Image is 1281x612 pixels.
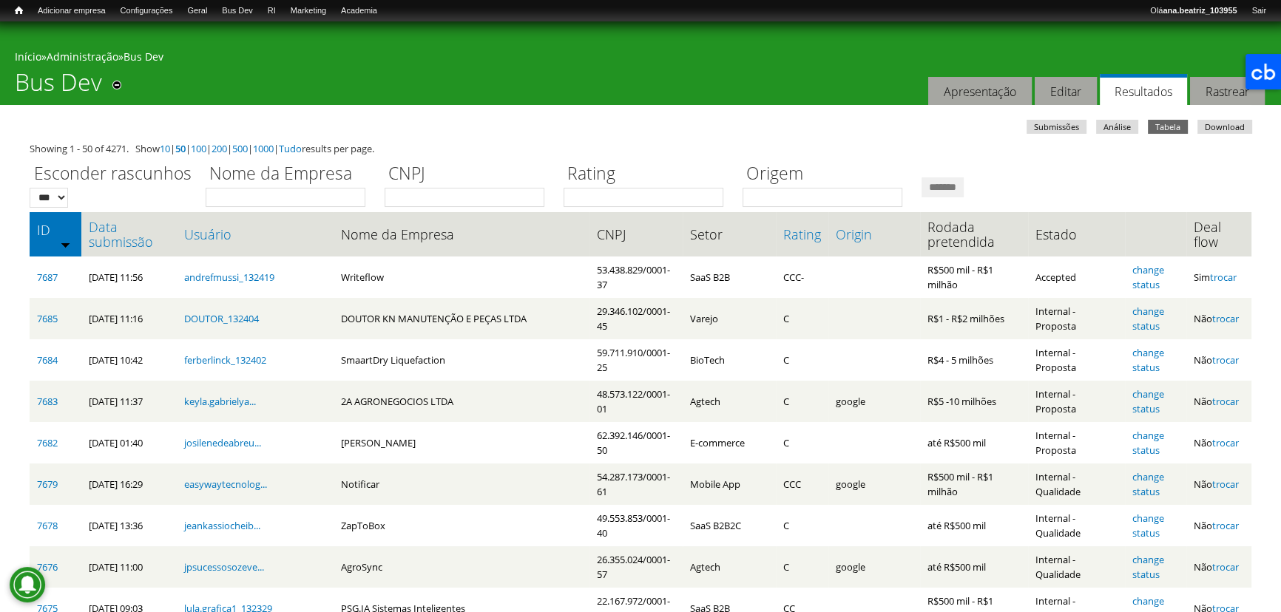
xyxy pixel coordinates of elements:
[334,339,589,381] td: SmaartDry Liquefaction
[15,68,102,105] h1: Bus Dev
[920,256,1028,298] td: R$500 mil - R$1 milhão
[683,463,777,505] td: Mobile App
[683,422,777,463] td: E-commerce
[1212,353,1239,367] a: trocar
[1210,271,1237,284] a: trocar
[253,142,274,155] a: 1000
[1132,511,1164,540] a: change status
[1143,4,1244,18] a: Oláana.beatriz_103955
[828,381,920,422] td: google
[81,505,177,546] td: [DATE] 13:36
[1186,339,1251,381] td: Não
[683,339,777,381] td: BioTech
[283,4,334,18] a: Marketing
[1197,120,1252,134] a: Download
[920,339,1028,381] td: R$4 - 5 milhões
[184,560,264,574] a: jpsucessosozeve...
[15,50,41,64] a: Início
[920,505,1028,546] td: até R$500 mil
[1132,263,1164,291] a: change status
[184,353,266,367] a: ferberlinck_132402
[1212,519,1239,532] a: trocar
[1148,120,1188,134] a: Tabela
[1190,77,1265,106] a: Rastrear
[776,422,828,463] td: C
[37,271,58,284] a: 7687
[37,395,58,408] a: 7683
[61,239,70,249] img: ordem crescente
[37,312,58,325] a: 7685
[776,256,828,298] td: CCC-
[160,142,170,155] a: 10
[589,298,683,339] td: 29.346.102/0001-45
[920,463,1028,505] td: R$500 mil - R$1 milhão
[776,505,828,546] td: C
[214,4,260,18] a: Bus Dev
[1212,312,1239,325] a: trocar
[385,161,554,188] label: CNPJ
[47,50,118,64] a: Administração
[30,141,1251,156] div: Showing 1 - 50 of 4271. Show | | | | | | results per page.
[184,519,260,532] a: jeankassiocheib...
[1132,470,1164,498] a: change status
[175,142,186,155] a: 50
[1186,381,1251,422] td: Não
[776,298,828,339] td: C
[1100,74,1187,106] a: Resultados
[89,220,169,249] a: Data submissão
[1163,6,1237,15] strong: ana.beatriz_103955
[1186,256,1251,298] td: Sim
[1028,256,1126,298] td: Accepted
[683,381,777,422] td: Agtech
[776,381,828,422] td: C
[184,312,259,325] a: DOUTOR_132404
[1186,422,1251,463] td: Não
[1028,339,1126,381] td: Internal - Proposta
[334,381,589,422] td: 2A AGRONEGOCIOS LTDA
[184,477,267,491] a: easywaytecnolog...
[920,381,1028,422] td: R$5 -10 milhões
[334,212,589,256] th: Nome da Empresa
[180,4,214,18] a: Geral
[37,477,58,491] a: 7679
[81,381,177,422] td: [DATE] 11:37
[1028,422,1126,463] td: Internal - Proposta
[589,256,683,298] td: 53.438.829/0001-37
[334,4,385,18] a: Academia
[15,50,1266,68] div: » »
[1186,505,1251,546] td: Não
[7,4,30,18] a: Início
[334,505,589,546] td: ZapToBox
[743,161,912,188] label: Origem
[232,142,248,155] a: 500
[212,142,227,155] a: 200
[928,77,1032,106] a: Apresentação
[589,505,683,546] td: 49.553.853/0001-40
[37,436,58,449] a: 7682
[1035,77,1097,106] a: Editar
[37,519,58,532] a: 7678
[589,422,683,463] td: 62.392.146/0001-50
[30,161,196,188] label: Esconder rascunhos
[828,463,920,505] td: google
[334,298,589,339] td: DOUTOR KN MANUTENÇÃO E PEÇAS LTDA
[836,227,913,242] a: Origin
[683,212,777,256] th: Setor
[683,256,777,298] td: SaaS B2B
[334,256,589,298] td: Writeflow
[1028,298,1126,339] td: Internal - Proposta
[1028,212,1126,256] th: Estado
[1028,505,1126,546] td: Internal - Qualidade
[191,142,206,155] a: 100
[776,463,828,505] td: CCC
[1096,120,1138,134] a: Análise
[81,339,177,381] td: [DATE] 10:42
[15,5,23,16] span: Início
[564,161,733,188] label: Rating
[1186,463,1251,505] td: Não
[1132,429,1164,457] a: change status
[589,212,683,256] th: CNPJ
[589,339,683,381] td: 59.711.910/0001-25
[1212,395,1239,408] a: trocar
[783,227,821,242] a: Rating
